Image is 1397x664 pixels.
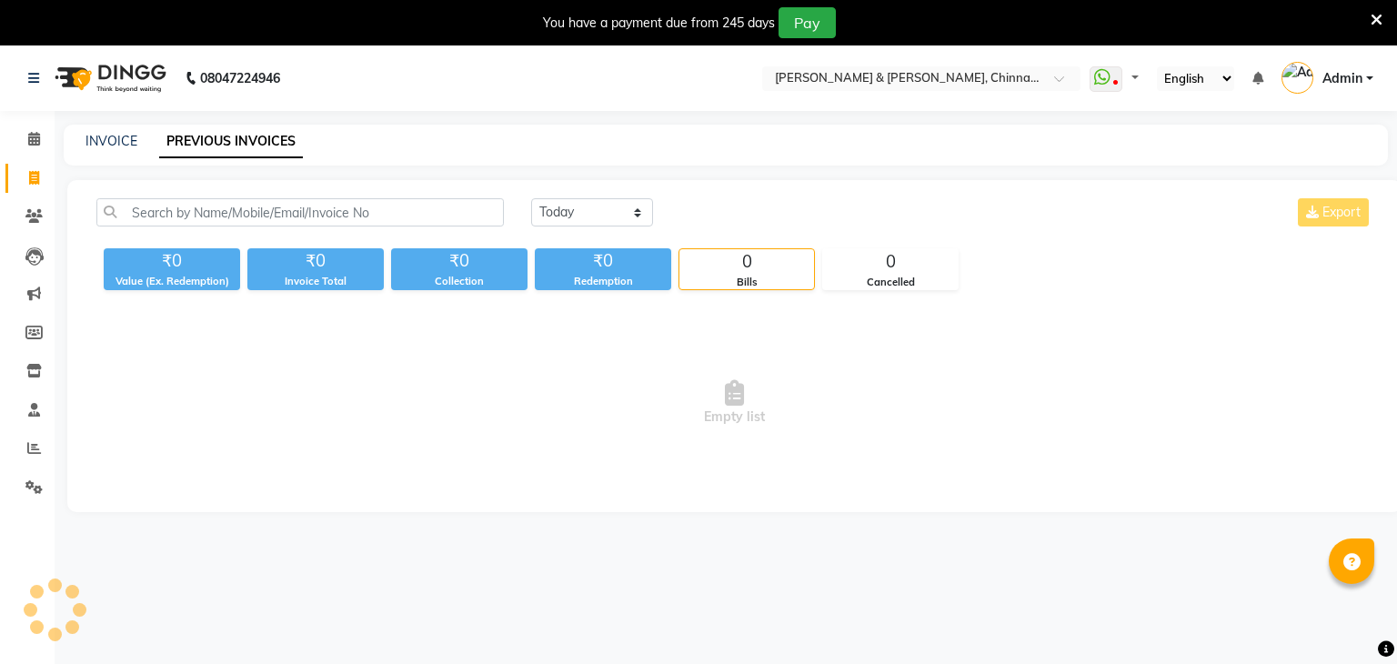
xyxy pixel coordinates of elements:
[679,275,814,290] div: Bills
[104,274,240,289] div: Value (Ex. Redemption)
[96,198,504,226] input: Search by Name/Mobile/Email/Invoice No
[779,7,836,38] button: Pay
[535,248,671,274] div: ₹0
[679,249,814,275] div: 0
[104,248,240,274] div: ₹0
[543,14,775,33] div: You have a payment due from 245 days
[200,53,280,104] b: 08047224946
[535,274,671,289] div: Redemption
[823,249,958,275] div: 0
[96,312,1372,494] span: Empty list
[247,248,384,274] div: ₹0
[85,133,137,149] a: INVOICE
[391,248,528,274] div: ₹0
[823,275,958,290] div: Cancelled
[159,126,303,158] a: PREVIOUS INVOICES
[1322,69,1362,88] span: Admin
[391,274,528,289] div: Collection
[46,53,171,104] img: logo
[247,274,384,289] div: Invoice Total
[1281,62,1313,94] img: Admin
